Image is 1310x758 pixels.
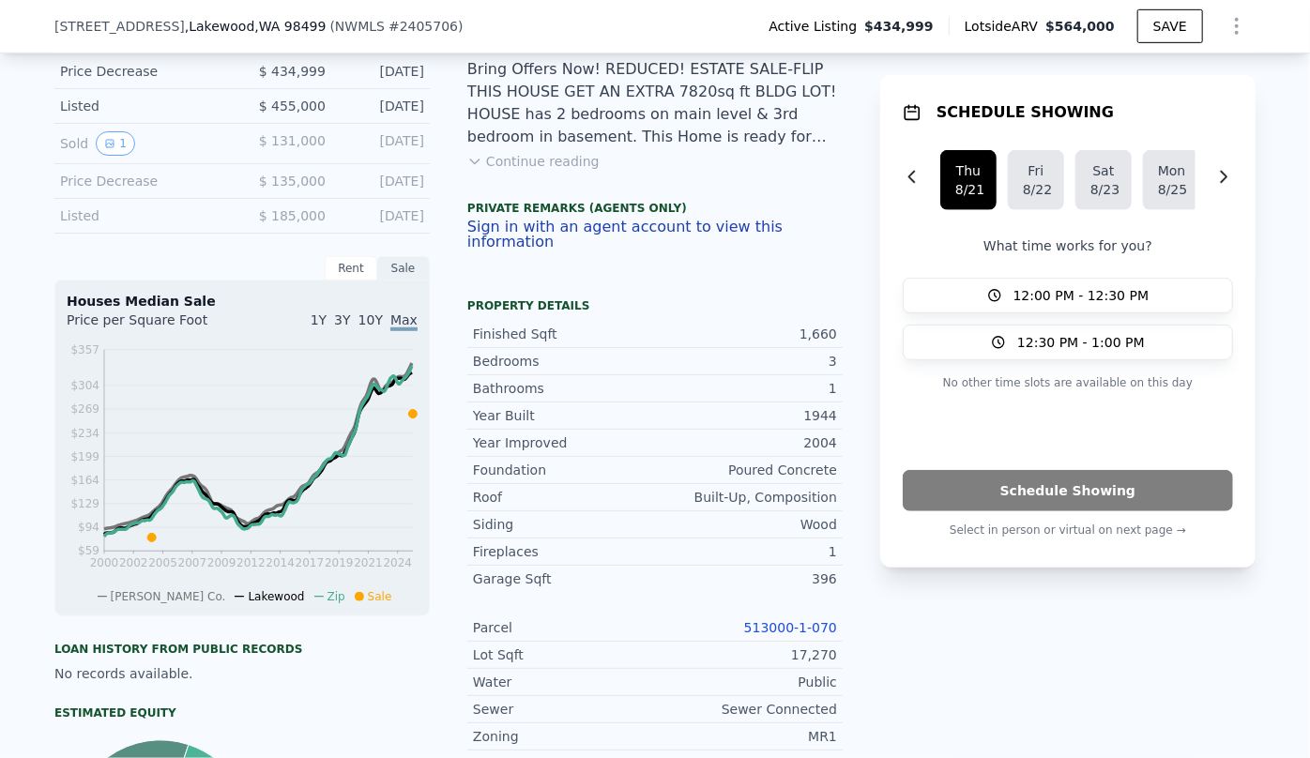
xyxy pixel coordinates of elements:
[467,220,843,250] button: Sign in with an agent account to view this information
[903,371,1233,394] p: No other time slots are available on this day
[70,379,99,392] tspan: $304
[1013,286,1150,305] span: 12:00 PM - 12:30 PM
[341,172,424,190] div: [DATE]
[119,556,148,569] tspan: 2002
[334,312,350,327] span: 3Y
[259,99,326,114] span: $ 455,000
[655,727,837,746] div: MR1
[335,19,385,34] span: NWMLS
[296,556,325,569] tspan: 2017
[368,590,392,603] span: Sale
[473,569,655,588] div: Garage Sqft
[473,379,655,398] div: Bathrooms
[67,311,242,341] div: Price per Square Foot
[937,101,1114,124] h1: SCHEDULE SHOWING
[259,133,326,148] span: $ 131,000
[67,292,418,311] div: Houses Median Sale
[473,673,655,691] div: Water
[259,174,326,189] span: $ 135,000
[70,343,99,356] tspan: $357
[467,298,843,313] div: Property details
[965,17,1045,36] span: Lotside ARV
[655,461,837,479] div: Poured Concrete
[327,590,345,603] span: Zip
[325,256,377,280] div: Rent
[70,427,99,440] tspan: $234
[60,131,227,156] div: Sold
[655,352,837,371] div: 3
[473,727,655,746] div: Zoning
[1045,19,1115,34] span: $564,000
[60,206,227,225] div: Listed
[354,556,383,569] tspan: 2021
[341,131,424,156] div: [DATE]
[341,62,424,81] div: [DATE]
[655,542,837,561] div: 1
[473,645,655,664] div: Lot Sqft
[377,256,430,280] div: Sale
[473,406,655,425] div: Year Built
[955,161,982,180] div: Thu
[903,470,1233,511] button: Schedule Showing
[325,556,354,569] tspan: 2019
[473,700,655,719] div: Sewer
[60,62,227,81] div: Price Decrease
[329,17,463,36] div: ( )
[903,278,1233,313] button: 12:00 PM - 12:30 PM
[90,556,119,569] tspan: 2000
[1090,161,1117,180] div: Sat
[1075,150,1132,210] button: Sat8/23
[473,352,655,371] div: Bedrooms
[111,590,226,603] span: [PERSON_NAME] Co.
[96,131,135,156] button: View historical data
[341,97,424,115] div: [DATE]
[1158,161,1184,180] div: Mon
[473,325,655,343] div: Finished Sqft
[54,705,430,720] div: Estimated Equity
[655,379,837,398] div: 1
[903,519,1233,541] p: Select in person or virtual on next page →
[60,172,227,190] div: Price Decrease
[1023,161,1049,180] div: Fri
[655,700,837,719] div: Sewer Connected
[1137,9,1203,43] button: SAVE
[1017,333,1145,352] span: 12:30 PM - 1:00 PM
[655,325,837,343] div: 1,660
[54,17,185,36] span: [STREET_ADDRESS]
[655,488,837,507] div: Built-Up, Composition
[1090,180,1117,199] div: 8/23
[70,474,99,487] tspan: $164
[78,545,99,558] tspan: $59
[473,618,655,637] div: Parcel
[259,208,326,223] span: $ 185,000
[259,64,326,79] span: $ 434,999
[467,58,843,148] div: Bring Offers Now! REDUCED! ESTATE SALE-FLIP THIS HOUSE GET AN EXTRA 7820sq ft BLDG LOT! HOUSE has...
[390,312,418,331] span: Max
[1008,150,1064,210] button: Fri8/22
[769,17,864,36] span: Active Listing
[1023,180,1049,199] div: 8/22
[955,180,982,199] div: 8/21
[54,664,430,683] div: No records available.
[341,206,424,225] div: [DATE]
[60,97,227,115] div: Listed
[655,673,837,691] div: Public
[473,542,655,561] div: Fireplaces
[940,150,997,210] button: Thu8/21
[70,450,99,463] tspan: $199
[903,236,1233,255] p: What time works for you?
[178,556,207,569] tspan: 2007
[655,645,837,664] div: 17,270
[655,569,837,588] div: 396
[864,17,934,36] span: $434,999
[467,201,843,220] div: Private Remarks (Agents Only)
[207,556,236,569] tspan: 2009
[78,522,99,535] tspan: $94
[744,620,837,635] a: 513000-1-070
[1218,8,1256,45] button: Show Options
[148,556,177,569] tspan: 2005
[1143,150,1199,210] button: Mon8/25
[185,17,327,36] span: , Lakewood
[473,488,655,507] div: Roof
[54,642,430,657] div: Loan history from public records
